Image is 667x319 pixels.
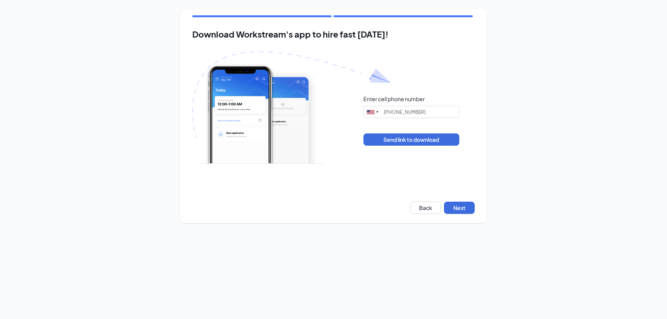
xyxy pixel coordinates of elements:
div: Enter cell phone number [363,95,425,103]
button: Send link to download [363,133,459,146]
button: Back [410,202,441,214]
h2: Download Workstream's app to hire fast [DATE]! [192,30,475,39]
button: Next [444,202,475,214]
div: United States: +1 [364,106,381,118]
img: Download Workstream's app with paper plane [192,51,391,164]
